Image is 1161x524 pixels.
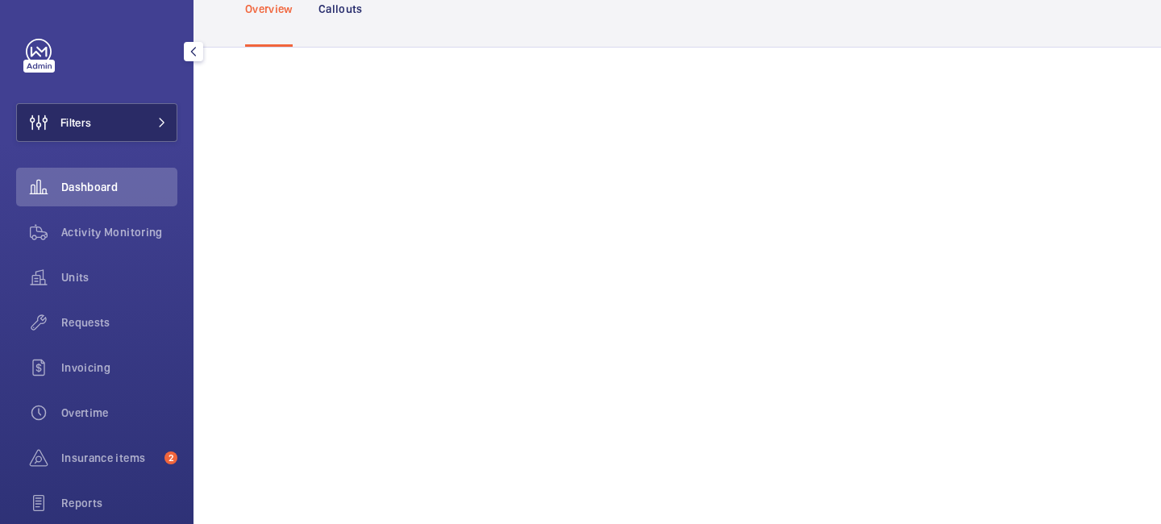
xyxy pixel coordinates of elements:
[61,495,177,511] span: Reports
[164,451,177,464] span: 2
[61,450,158,466] span: Insurance items
[60,114,91,131] span: Filters
[16,103,177,142] button: Filters
[61,405,177,421] span: Overtime
[318,1,363,17] p: Callouts
[61,179,177,195] span: Dashboard
[245,1,293,17] p: Overview
[61,224,177,240] span: Activity Monitoring
[61,314,177,331] span: Requests
[61,360,177,376] span: Invoicing
[61,269,177,285] span: Units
